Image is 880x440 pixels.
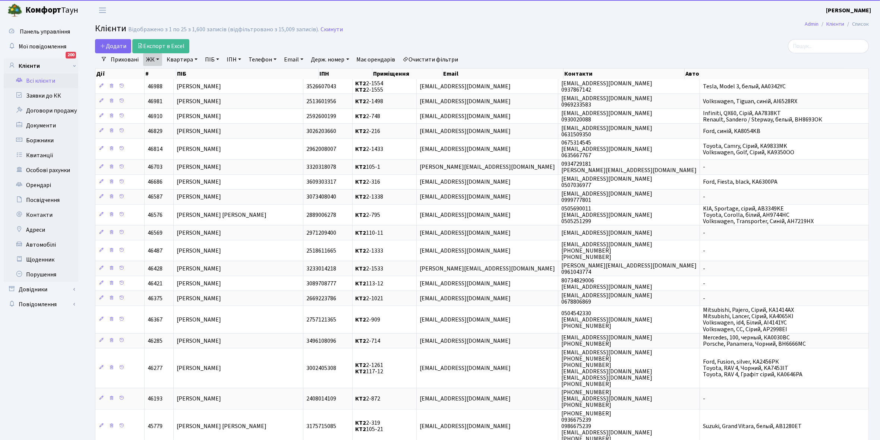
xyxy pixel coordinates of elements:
a: Телефон [246,53,280,66]
a: Повідомлення [4,297,78,312]
a: Заявки до КК [4,88,78,103]
b: КТ2 [356,279,366,288]
span: [PERSON_NAME] [177,316,221,324]
span: [PERSON_NAME] [177,247,221,255]
a: Довідники [4,282,78,297]
span: 2-1021 [356,294,384,303]
span: 45779 [148,422,163,430]
div: Відображено з 1 по 25 з 1,600 записів (відфільтровано з 15,009 записів). [128,26,319,33]
button: Переключити навігацію [93,4,112,16]
span: [EMAIL_ADDRESS][DOMAIN_NAME] [561,229,652,237]
a: Клієнти [4,58,78,73]
th: Дії [95,69,145,79]
span: 2669223786 [306,294,336,303]
span: 2-1554 2-1555 [356,79,384,94]
span: 2-1261 117-12 [356,361,384,376]
span: 46814 [148,145,163,153]
b: КТ2 [356,145,366,153]
span: 3175715085 [306,422,336,430]
span: 46576 [148,211,163,219]
a: Договори продажу [4,103,78,118]
span: [EMAIL_ADDRESS][DOMAIN_NAME] 0969233583 [561,94,652,109]
th: # [145,69,176,79]
span: - [703,247,705,255]
div: 200 [66,52,76,58]
span: [EMAIL_ADDRESS][DOMAIN_NAME] [420,229,511,237]
a: Всі клієнти [4,73,78,88]
span: 46421 [148,279,163,288]
span: 46277 [148,364,163,372]
th: Контакти [564,69,685,79]
span: [PERSON_NAME] [177,337,221,345]
a: Приховані [108,53,142,66]
b: КТ2 [356,316,366,324]
span: 2962008007 [306,145,336,153]
span: Таун [25,4,78,17]
span: 2-216 [356,127,381,135]
a: Має орендарів [354,53,398,66]
span: [EMAIL_ADDRESS][DOMAIN_NAME] [420,193,511,201]
span: - [703,279,705,288]
span: 3320318078 [306,163,336,171]
span: Toyota, Camry, Сірий, KA9833MK Volkswagen, Golf, Сірий, KA9350OO [703,142,794,156]
b: КТ2 [356,112,366,120]
span: 0504542330 [EMAIL_ADDRESS][DOMAIN_NAME] [PHONE_NUMBER] [561,309,652,330]
th: ІПН [319,69,372,79]
span: 3089708777 [306,279,336,288]
a: Експорт в Excel [132,39,189,53]
span: [PHONE_NUMBER] [EMAIL_ADDRESS][DOMAIN_NAME] [PHONE_NUMBER] [561,388,652,409]
b: КТ2 [356,211,366,219]
span: 2-1533 [356,265,384,273]
span: [EMAIL_ADDRESS][DOMAIN_NAME] [420,364,511,372]
a: Орендарі [4,178,78,193]
span: 2-1498 [356,97,384,105]
span: [EMAIL_ADDRESS][DOMAIN_NAME] [420,294,511,303]
span: 46428 [148,265,163,273]
span: 46487 [148,247,163,255]
span: 2518611665 [306,247,336,255]
a: [PERSON_NAME] [826,6,871,15]
span: [PERSON_NAME] [PERSON_NAME] [177,422,266,430]
span: [PERSON_NAME][EMAIL_ADDRESS][DOMAIN_NAME] [420,265,555,273]
span: 46981 [148,97,163,105]
span: Ford, Fusion, silver, КА2456РК Toyota, RAV 4, Чорний, KA7453IT Toyota, RAV 4, Графіт сірий, КА0646РА [703,358,802,379]
span: [EMAIL_ADDRESS][DOMAIN_NAME] [PHONE_NUMBER] [PHONE_NUMBER] [561,240,652,261]
span: [EMAIL_ADDRESS][DOMAIN_NAME] [420,127,511,135]
a: Особові рахунки [4,163,78,178]
span: 46910 [148,112,163,120]
span: [PERSON_NAME] [177,127,221,135]
b: КТ2 [356,79,366,88]
span: - [703,294,705,303]
span: 0505690011 [EMAIL_ADDRESS][DOMAIN_NAME] 0505251299 [561,205,652,225]
span: KIA, Sportage, сірий, AB3349KE Toyota, Corolla, білий, AH9744HC Volkswagen, Transporter, Синій, A... [703,205,814,225]
nav: breadcrumb [794,16,880,32]
span: 46988 [148,82,163,91]
span: 3073408040 [306,193,336,201]
span: 80734829006 [EMAIL_ADDRESS][DOMAIN_NAME] [561,276,652,291]
b: КТ2 [356,337,366,345]
b: КТ2 [356,294,366,303]
span: 46829 [148,127,163,135]
span: 110-11 [356,229,384,237]
span: [EMAIL_ADDRESS][DOMAIN_NAME] [420,422,511,430]
span: [EMAIL_ADDRESS][DOMAIN_NAME] [PHONE_NUMBER] [561,333,652,348]
a: ЖК [143,53,162,66]
span: Ford, синій, KA8054KB [703,127,760,135]
span: 3609303317 [306,178,336,186]
span: [PERSON_NAME] [177,97,221,105]
span: - [703,163,705,171]
span: [PERSON_NAME] [177,178,221,186]
span: [PERSON_NAME] [177,112,221,120]
span: [PERSON_NAME] [177,395,221,403]
a: Клієнти [826,20,844,28]
span: 2-748 [356,112,381,120]
span: [PERSON_NAME] [177,364,221,372]
span: 46587 [148,193,163,201]
a: Щоденник [4,252,78,267]
span: Панель управління [20,28,70,36]
b: КТ2 [356,97,366,105]
span: - [703,193,705,201]
span: 2889006278 [306,211,336,219]
span: 46686 [148,178,163,186]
